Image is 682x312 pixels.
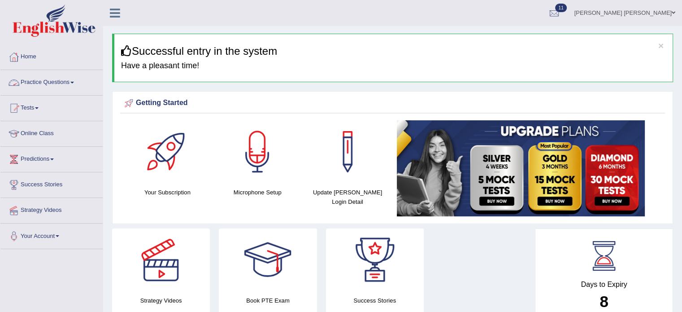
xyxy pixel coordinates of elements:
[0,172,103,195] a: Success Stories
[0,147,103,169] a: Predictions
[112,296,210,305] h4: Strategy Videos
[122,97,663,110] div: Getting Started
[121,62,666,70] h4: Have a pleasant time!
[658,41,664,50] button: ×
[121,45,666,57] h3: Successful entry in the system
[0,44,103,67] a: Home
[555,4,566,12] span: 11
[0,224,103,246] a: Your Account
[307,188,388,207] h4: Update [PERSON_NAME] Login Detail
[219,296,317,305] h4: Book PTE Exam
[326,296,424,305] h4: Success Stories
[0,121,103,144] a: Online Class
[127,188,208,197] h4: Your Subscription
[0,96,103,118] a: Tests
[0,198,103,220] a: Strategy Videos
[397,120,645,216] img: small5.jpg
[599,293,608,310] b: 8
[545,281,663,289] h4: Days to Expiry
[217,188,298,197] h4: Microphone Setup
[0,70,103,92] a: Practice Questions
